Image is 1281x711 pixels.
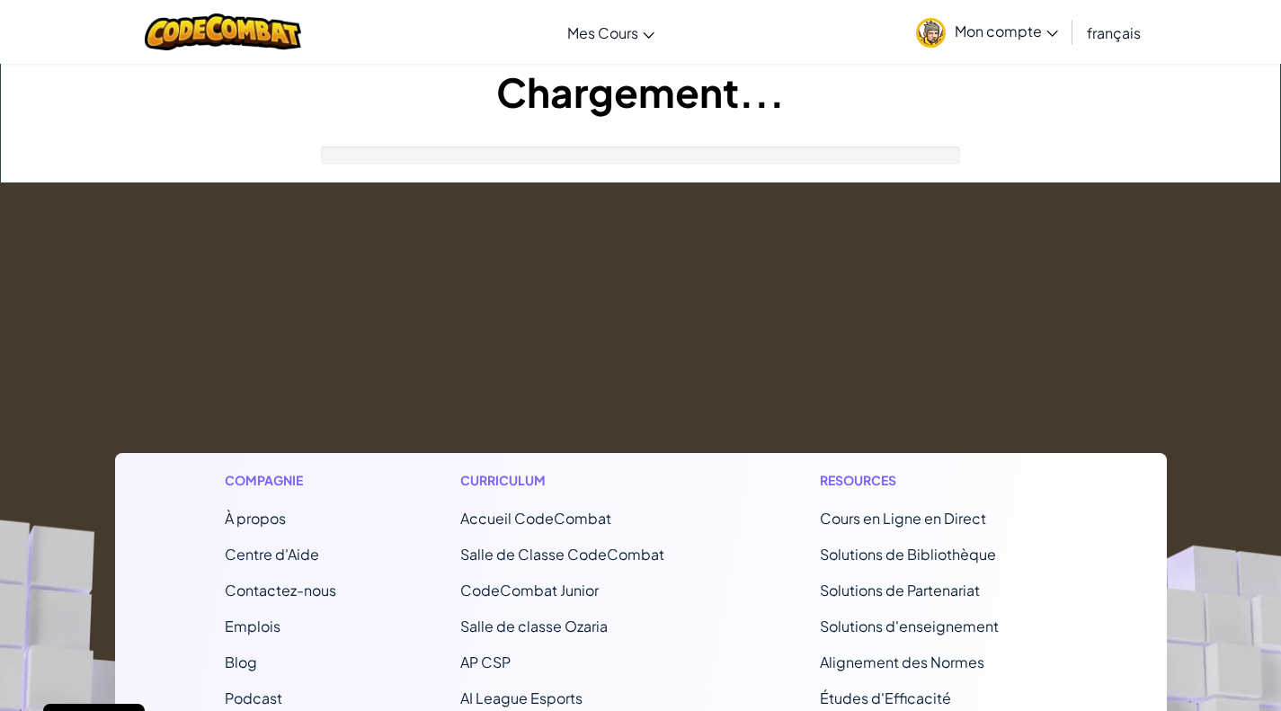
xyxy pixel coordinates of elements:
[460,545,664,564] a: Salle de Classe CodeCombat
[460,653,511,671] a: AP CSP
[558,8,663,57] a: Mes Cours
[820,653,984,671] a: Alignement des Normes
[916,18,946,48] img: avatar
[225,653,257,671] a: Blog
[820,471,1056,490] h1: Resources
[460,617,608,635] a: Salle de classe Ozaria
[225,509,286,528] a: À propos
[1087,23,1141,42] span: français
[460,509,611,528] span: Accueil CodeCombat
[820,617,999,635] a: Solutions d'enseignement
[145,13,302,50] img: CodeCombat logo
[907,4,1067,60] a: Mon compte
[1078,8,1150,57] a: français
[460,581,599,600] a: CodeCombat Junior
[225,471,336,490] h1: Compagnie
[955,22,1058,40] span: Mon compte
[225,617,280,635] a: Emplois
[460,471,697,490] h1: Curriculum
[820,509,986,528] a: Cours en Ligne en Direct
[460,689,583,707] a: AI League Esports
[225,689,282,707] a: Podcast
[820,581,980,600] a: Solutions de Partenariat
[225,545,319,564] a: Centre d'Aide
[1,64,1280,120] h1: Chargement...
[820,545,996,564] a: Solutions de Bibliothèque
[567,23,638,42] span: Mes Cours
[225,581,336,600] span: Contactez-nous
[820,689,951,707] a: Études d'Efficacité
